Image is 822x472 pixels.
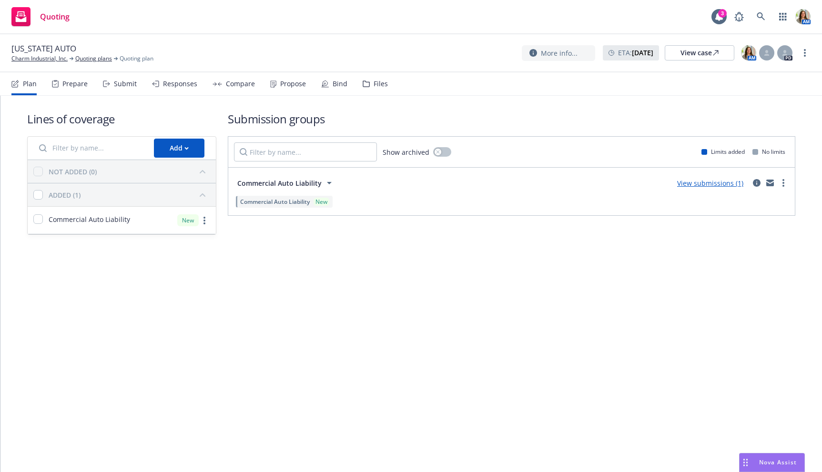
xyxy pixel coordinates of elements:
[751,7,771,26] a: Search
[522,45,595,61] button: More info...
[23,80,37,88] div: Plan
[240,198,310,206] span: Commercial Auto Liability
[237,178,322,188] span: Commercial Auto Liability
[759,458,797,466] span: Nova Assist
[163,80,197,88] div: Responses
[632,48,653,57] strong: [DATE]
[177,214,199,226] div: New
[226,80,255,88] div: Compare
[228,111,795,127] h1: Submission groups
[680,46,719,60] div: View case
[751,177,762,189] a: circleInformation
[752,148,785,156] div: No limits
[740,453,751,472] div: Drag to move
[75,54,112,63] a: Quoting plans
[199,215,210,226] a: more
[618,48,653,58] span: ETA :
[49,164,210,179] button: NOT ADDED (0)
[739,453,805,472] button: Nova Assist
[170,139,189,157] div: Add
[764,177,776,189] a: mail
[799,47,811,59] a: more
[8,3,73,30] a: Quoting
[701,148,745,156] div: Limits added
[49,187,210,202] button: ADDED (1)
[314,198,329,206] div: New
[120,54,153,63] span: Quoting plan
[778,177,789,189] a: more
[718,8,727,16] div: 3
[665,45,734,60] a: View case
[49,214,130,224] span: Commercial Auto Liability
[541,48,578,58] span: More info...
[49,167,97,177] div: NOT ADDED (0)
[677,179,743,188] a: View submissions (1)
[234,173,338,192] button: Commercial Auto Liability
[741,45,756,60] img: photo
[280,80,306,88] div: Propose
[773,7,792,26] a: Switch app
[62,80,88,88] div: Prepare
[11,43,76,54] span: [US_STATE] AUTO
[33,139,148,158] input: Filter by name...
[27,111,216,127] h1: Lines of coverage
[114,80,137,88] div: Submit
[154,139,204,158] button: Add
[234,142,377,161] input: Filter by name...
[11,54,68,63] a: Charm Industrial, Inc.
[795,9,811,24] img: photo
[333,80,347,88] div: Bind
[49,190,81,200] div: ADDED (1)
[374,80,388,88] div: Files
[730,7,749,26] a: Report a Bug
[40,13,70,20] span: Quoting
[383,147,429,157] span: Show archived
